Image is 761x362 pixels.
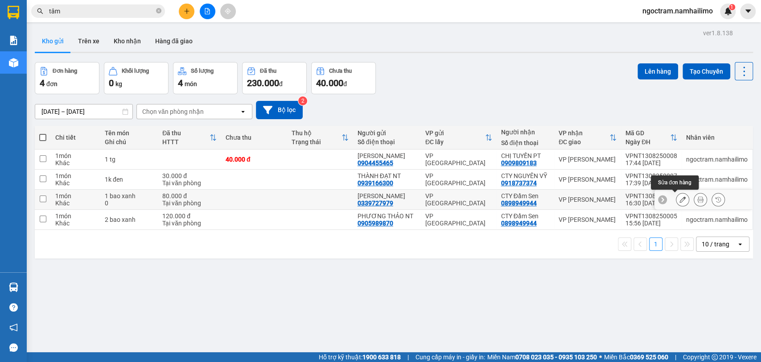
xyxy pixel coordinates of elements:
div: Khác [55,200,96,207]
div: HTTT [162,138,210,146]
div: 16:30 [DATE] [625,200,677,207]
div: Khác [55,179,96,187]
div: 0939166300 [358,179,393,187]
strong: 0369 525 060 [630,354,668,361]
div: VPNT1308250007 [625,172,677,179]
div: 17:44 [DATE] [625,159,677,166]
div: THÀNH ĐẠT NT [358,172,416,179]
div: Đã thu [260,68,276,74]
div: Nhân viên [686,134,748,141]
span: ngoctram.namhailimo [635,5,720,17]
span: | [675,352,676,362]
div: Khác [55,159,96,166]
div: VP [PERSON_NAME] [559,176,617,183]
span: Miền Bắc [604,352,668,362]
div: Mã GD [625,129,670,137]
div: 30.000 đ [162,172,217,179]
span: đ [279,80,283,87]
div: Chưa thu [226,134,283,141]
button: aim [220,4,236,19]
button: Kho gửi [35,30,71,52]
sup: 2 [298,96,307,105]
img: solution-icon [9,36,18,45]
span: 4 [178,78,183,88]
span: Cung cấp máy in - giấy in: [415,352,485,362]
div: CTY Đầm Sen [501,192,550,200]
div: Khối lượng [122,68,149,74]
th: Toggle SortBy [158,126,221,150]
span: caret-down [744,7,752,15]
div: Chưa thu [329,68,352,74]
div: 1 món [55,192,96,200]
div: Số điện thoại [501,139,550,146]
span: 40.000 [316,78,343,88]
div: Trạng thái [292,138,341,146]
button: Khối lượng0kg [104,62,169,94]
div: 1 bao xanh [105,192,153,200]
span: | [407,352,409,362]
div: ver 1.8.138 [703,28,733,38]
span: close-circle [156,8,161,13]
div: 1 món [55,212,96,220]
span: 1 [730,4,733,10]
div: Đã thu [162,129,210,137]
button: Hàng đã giao [148,30,200,52]
button: Số lượng4món [173,62,238,94]
div: VP gửi [425,129,485,137]
div: VP [GEOGRAPHIC_DATA] [425,172,492,187]
div: 1k đen [105,176,153,183]
li: VP VP [PERSON_NAME] [62,48,119,68]
span: đơn [46,80,58,87]
button: plus [179,4,194,19]
span: 4 [40,78,45,88]
span: message [9,343,18,352]
button: Trên xe [71,30,107,52]
button: 1 [649,237,662,251]
div: Ghi chú [105,138,153,146]
sup: 1 [729,4,735,10]
th: Toggle SortBy [621,126,682,150]
span: copyright [712,354,718,360]
span: đ [343,80,347,87]
div: VP [GEOGRAPHIC_DATA] [425,152,492,166]
div: 0909809183 [501,159,537,166]
img: icon-new-feature [724,7,732,15]
span: aim [225,8,231,14]
div: VP [PERSON_NAME] [559,156,617,163]
button: Kho nhận [107,30,148,52]
button: Bộ lọc [256,101,303,119]
div: CHỊ TUYỀN PT [501,152,550,159]
div: VPNT1308250005 [625,212,677,220]
div: Người nhận [501,129,550,136]
button: Chưa thu40.000đ [311,62,376,94]
div: VP [PERSON_NAME] [559,216,617,223]
span: 0 [109,78,114,88]
button: caret-down [740,4,756,19]
div: VPNT1308250006 [625,192,677,200]
div: 1 tg [105,156,153,163]
span: search [37,8,43,14]
div: Đơn hàng [53,68,77,74]
div: THÚY HARA [358,192,416,200]
div: Người gửi [358,129,416,137]
button: Đơn hàng4đơn [35,62,99,94]
div: 120.000 đ [162,212,217,220]
div: Chi tiết [55,134,96,141]
button: Lên hàng [638,63,678,79]
div: 80.000 đ [162,192,217,200]
button: file-add [200,4,215,19]
div: VP [PERSON_NAME] [559,196,617,203]
div: VPNT1308250008 [625,152,677,159]
div: Thu hộ [292,129,341,137]
div: Chọn văn phòng nhận [142,107,204,116]
span: notification [9,323,18,332]
div: 0904455465 [358,159,393,166]
li: VP VP [GEOGRAPHIC_DATA] [4,48,62,78]
strong: 1900 633 818 [362,354,401,361]
span: ⚪️ [599,355,602,359]
th: Toggle SortBy [421,126,497,150]
button: Tạo Chuyến [683,63,730,79]
div: VP [GEOGRAPHIC_DATA] [425,212,492,227]
div: ĐC giao [559,138,609,146]
span: Hỗ trợ kỹ thuật: [319,352,401,362]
